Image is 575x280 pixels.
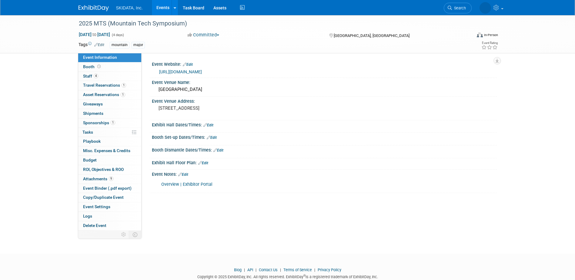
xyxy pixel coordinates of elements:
a: Terms of Service [283,268,312,272]
img: Mary Beth McNair [480,2,491,14]
div: In-Person [484,33,498,37]
a: Logs [78,212,141,221]
span: Giveaways [83,102,103,106]
a: Attachments9 [78,175,141,184]
span: | [279,268,282,272]
div: major [132,42,145,48]
span: Event Information [83,55,117,60]
span: Delete Event [83,223,106,228]
span: Attachments [83,176,113,181]
a: Playbook [78,137,141,146]
div: Event Venue Address: [152,97,497,104]
a: Edit [94,43,104,47]
div: Event Venue Name: [152,78,497,85]
img: Format-Inperson.png [477,32,483,37]
span: Copy/Duplicate Event [83,195,124,200]
a: API [247,268,253,272]
a: Contact Us [259,268,278,272]
a: Travel Reservations1 [78,81,141,90]
span: to [92,32,97,37]
span: Playbook [83,139,101,144]
div: 2025 MTS (Mountain Tech Symposium) [77,18,463,29]
td: Personalize Event Tab Strip [119,231,129,238]
button: Committed [186,32,222,38]
span: Booth [83,64,102,69]
a: Edit [178,172,188,177]
span: ROI, Objectives & ROO [83,167,124,172]
a: Budget [78,156,141,165]
div: Booth Set-up Dates/Times: [152,133,497,141]
a: Giveaways [78,100,141,109]
a: Event Binder (.pdf export) [78,184,141,193]
span: Shipments [83,111,103,116]
a: Edit [198,161,208,165]
a: Edit [183,62,193,67]
div: Event Rating [481,42,498,45]
span: Booth not reserved yet [96,64,102,69]
span: | [254,268,258,272]
div: [GEOGRAPHIC_DATA] [156,85,492,94]
div: Event Notes: [152,170,497,178]
div: Event Website: [152,60,497,68]
a: Event Settings [78,202,141,212]
sup: ® [303,274,306,277]
a: Delete Event [78,221,141,230]
span: [GEOGRAPHIC_DATA], [GEOGRAPHIC_DATA] [334,33,410,38]
div: Booth Dismantle Dates/Times: [152,145,497,153]
td: Tags [79,42,104,48]
div: Event Format [436,32,498,41]
a: Edit [203,123,213,127]
div: Exhibit Hall Floor Plan: [152,158,497,166]
a: Edit [213,148,223,152]
span: | [313,268,317,272]
span: 1 [111,120,115,125]
span: Logs [83,214,92,218]
span: Budget [83,158,97,162]
td: Toggle Event Tabs [129,231,141,238]
span: | [242,268,246,272]
a: Staff4 [78,72,141,81]
span: Asset Reservations [83,92,125,97]
a: Booth [78,62,141,72]
div: mountain [110,42,129,48]
span: Travel Reservations [83,83,126,88]
span: 1 [121,92,125,97]
span: 4 [94,74,98,78]
span: [DATE] [DATE] [79,32,110,37]
span: Misc. Expenses & Credits [83,148,130,153]
a: Asset Reservations1 [78,90,141,99]
a: Search [444,3,472,13]
span: 1 [122,83,126,88]
span: SKIDATA, Inc. [116,5,143,10]
pre: [STREET_ADDRESS] [159,105,289,111]
div: Exhibit Hall Dates/Times: [152,120,497,128]
span: Tasks [82,130,93,135]
a: Misc. Expenses & Credits [78,146,141,155]
a: Shipments [78,109,141,118]
a: Event Information [78,53,141,62]
a: [URL][DOMAIN_NAME] [159,69,202,74]
span: Search [452,6,466,10]
span: Staff [83,74,98,78]
a: Tasks [78,128,141,137]
a: Copy/Duplicate Event [78,193,141,202]
span: (4 days) [111,33,124,37]
a: ROI, Objectives & ROO [78,165,141,174]
span: 9 [109,176,113,181]
span: Sponsorships [83,120,115,125]
span: Event Settings [83,204,110,209]
a: Overview | Exhibitor Portal [161,182,212,187]
a: Sponsorships1 [78,118,141,128]
a: Edit [207,135,217,140]
img: ExhibitDay [79,5,109,11]
a: Blog [234,268,242,272]
a: Privacy Policy [318,268,341,272]
span: Event Binder (.pdf export) [83,186,132,191]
